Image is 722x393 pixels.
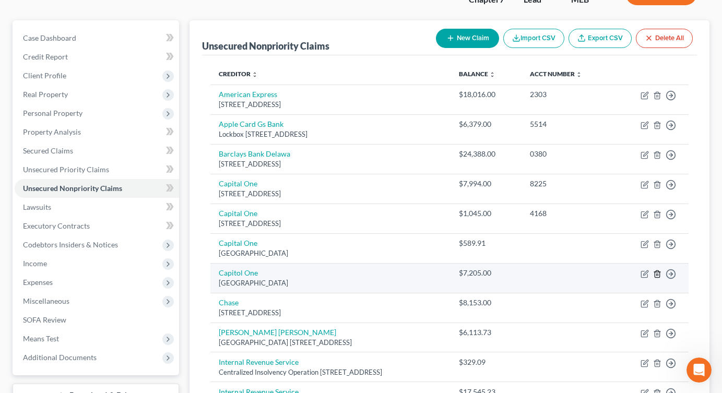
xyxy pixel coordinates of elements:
[219,367,442,377] div: Centralized Insolvency Operation [STREET_ADDRESS]
[23,184,122,193] span: Unsecured Nonpriority Claims
[219,120,283,128] a: Apple Card Gs Bank
[530,149,605,159] div: 0380
[9,291,200,309] textarea: Message…
[15,198,179,217] a: Lawsuits
[252,72,258,78] i: unfold_more
[219,268,258,277] a: Capitol One
[530,178,605,189] div: 8225
[23,221,90,230] span: Executory Contracts
[8,128,200,153] div: Laura says…
[219,129,442,139] div: Lockbox [STREET_ADDRESS]
[576,72,582,78] i: unfold_more
[202,40,329,52] div: Unsecured Nonpriority Claims
[569,29,632,48] a: Export CSV
[219,179,257,188] a: Capital One
[8,208,171,252] div: [PERSON_NAME], they have updated your payment information! Can you try pulling the report again?
[530,119,605,129] div: 5514
[179,309,196,326] button: Send a message…
[23,315,66,324] span: SOFA Review
[219,100,442,110] div: [STREET_ADDRESS]
[96,135,192,146] a: Xactus Pay...h Form.pdf
[459,119,513,129] div: $6,379.00
[7,4,27,24] button: go back
[219,239,257,247] a: Capital One
[459,89,513,100] div: $18,016.00
[436,29,499,48] button: New Claim
[15,160,179,179] a: Unsecured Priority Claims
[23,71,66,80] span: Client Profile
[459,149,513,159] div: $24,388.00
[8,283,200,315] div: Laura says…
[23,109,82,117] span: Personal Property
[23,52,68,61] span: Credit Report
[219,278,442,288] div: [GEOGRAPHIC_DATA]
[15,123,179,141] a: Property Analysis
[219,90,277,99] a: American Express
[219,219,442,229] div: [STREET_ADDRESS]
[15,141,179,160] a: Secured Claims
[33,313,41,321] button: Emoji picker
[530,208,605,219] div: 4168
[147,260,200,283] div: It worked!
[23,278,53,287] span: Expenses
[17,190,121,201] div: Thank you [PERSON_NAME]!
[530,70,582,78] a: Acct Number unfold_more
[8,208,200,260] div: Emma says…
[23,146,73,155] span: Secured Claims
[143,283,200,306] div: Thank you!
[219,70,258,78] a: Creditor unfold_more
[30,6,46,22] img: Profile image for Operator
[489,72,495,78] i: unfold_more
[8,260,200,284] div: Laura says…
[88,128,200,152] div: Xactus Pay...h Form.pdf
[219,159,442,169] div: [STREET_ADDRESS]
[106,135,192,146] div: Xactus Pay...h Form.pdf
[66,313,75,321] button: Start recording
[459,208,513,219] div: $1,045.00
[51,13,130,23] p: The team can also help
[151,290,192,300] div: Thank you!
[459,357,513,367] div: $329.09
[459,297,513,308] div: $8,153.00
[459,178,513,189] div: $7,994.00
[459,238,513,248] div: $589.91
[219,189,442,199] div: [STREET_ADDRESS]
[219,149,290,158] a: Barclays Bank Delawa
[219,338,442,348] div: [GEOGRAPHIC_DATA] [STREET_ADDRESS]
[459,268,513,278] div: $7,205.00
[459,327,513,338] div: $6,113.73
[27,102,113,113] div: Xactus Pay...h Form.pdf
[50,313,58,321] button: Gif picker
[8,184,129,207] div: Thank you [PERSON_NAME]!
[219,209,257,218] a: Capital One
[15,217,179,235] a: Executory Contracts
[155,266,192,277] div: It worked!
[15,29,179,47] a: Case Dashboard
[140,153,200,176] div: here you go
[23,90,68,99] span: Real Property
[636,29,693,48] button: Delete All
[503,29,564,48] button: Import CSV
[23,296,69,305] span: Miscellaneous
[530,89,605,100] div: 2303
[23,203,51,211] span: Lawsuits
[148,160,192,170] div: here you go
[51,5,88,13] h1: Operator
[15,47,179,66] a: Credit Report
[23,240,118,249] span: Codebtors Insiders & Notices
[219,308,442,318] div: [STREET_ADDRESS]
[23,259,47,268] span: Income
[17,102,163,114] a: Xactus Pay...h Form.pdf
[687,358,712,383] iframe: Intercom live chat
[15,311,179,329] a: SOFA Review
[16,313,25,321] button: Upload attachment
[23,127,81,136] span: Property Analysis
[23,353,97,362] span: Additional Documents
[23,165,109,174] span: Unsecured Priority Claims
[219,298,239,307] a: Chase
[219,358,299,366] a: Internal Revenue Service
[163,4,183,24] button: Home
[15,179,179,198] a: Unsecured Nonpriority Claims
[219,328,336,337] a: [PERSON_NAME] [PERSON_NAME]
[219,248,442,258] div: [GEOGRAPHIC_DATA]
